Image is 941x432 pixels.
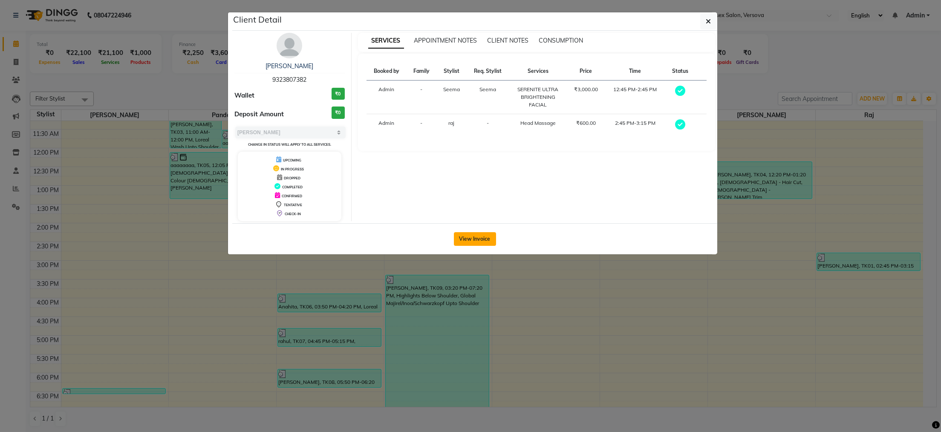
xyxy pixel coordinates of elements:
span: CONFIRMED [282,194,302,198]
th: Family [407,62,436,81]
h3: ₹0 [332,107,345,119]
span: SERVICES [368,33,404,49]
span: Seema [479,86,496,92]
span: IN PROGRESS [281,167,304,171]
td: 2:45 PM-3:15 PM [605,114,666,136]
h3: ₹0 [332,88,345,100]
img: avatar [277,33,302,58]
td: - [407,114,436,136]
span: CHECK-IN [285,212,301,216]
span: raj [448,120,454,126]
small: Change in status will apply to all services. [248,142,331,147]
button: View Invoice [454,232,496,246]
span: TENTATIVE [284,203,302,207]
td: Admin [367,81,407,114]
div: ₹600.00 [572,119,600,127]
div: Head Massage [514,119,562,127]
th: Req. Stylist [467,62,509,81]
th: Booked by [367,62,407,81]
th: Time [605,62,666,81]
td: - [467,114,509,136]
h5: Client Detail [233,13,282,26]
div: ₹3,000.00 [572,86,600,93]
span: Deposit Amount [234,109,284,119]
span: CONSUMPTION [539,37,583,44]
td: 12:45 PM-2:45 PM [605,81,666,114]
span: COMPLETED [282,185,303,189]
th: Price [567,62,605,81]
td: Admin [367,114,407,136]
span: 9323807382 [272,76,306,84]
td: - [407,81,436,114]
a: [PERSON_NAME] [266,62,313,70]
th: Stylist [436,62,467,81]
th: Services [509,62,567,81]
span: UPCOMING [283,158,301,162]
div: SERENITE ULTRA BRIGHTENING FACIAL [514,86,562,109]
span: Seema [443,86,460,92]
span: CLIENT NOTES [488,37,529,44]
span: DROPPED [284,176,300,180]
th: Status [665,62,695,81]
span: APPOINTMENT NOTES [414,37,477,44]
span: Wallet [234,91,254,101]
